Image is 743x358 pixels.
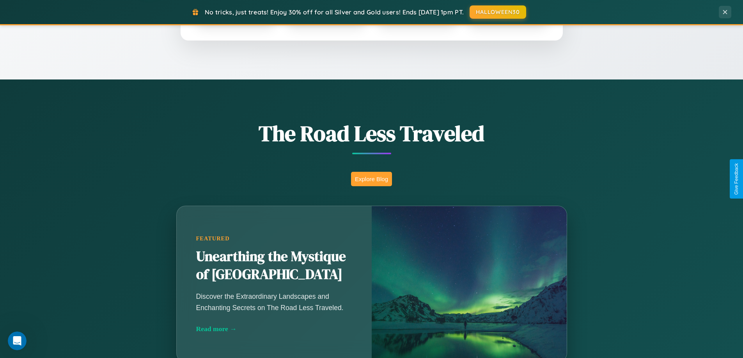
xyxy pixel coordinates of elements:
span: No tricks, just treats! Enjoy 30% off for all Silver and Gold users! Ends [DATE] 1pm PT. [205,8,464,16]
div: Featured [196,235,352,242]
p: Discover the Extraordinary Landscapes and Enchanting Secrets on The Road Less Traveled. [196,291,352,313]
iframe: Intercom live chat [8,332,27,350]
h1: The Road Less Traveled [138,118,606,148]
button: HALLOWEEN30 [470,5,526,19]
h2: Unearthing the Mystique of [GEOGRAPHIC_DATA] [196,248,352,284]
button: Explore Blog [351,172,392,186]
div: Read more → [196,325,352,333]
div: Give Feedback [734,163,739,195]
